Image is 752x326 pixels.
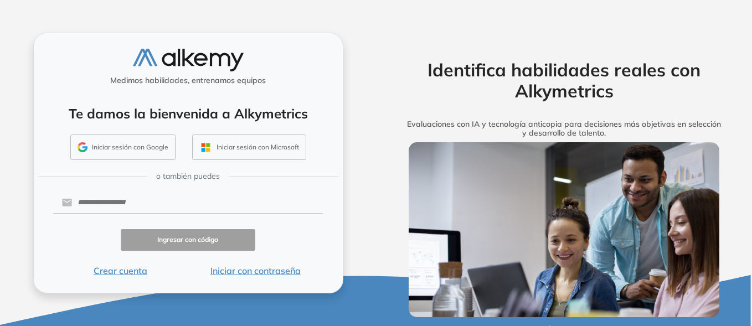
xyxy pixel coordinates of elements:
[133,49,244,71] img: logo-alkemy
[409,142,720,317] img: img-more-info
[553,198,752,326] div: Widget de chat
[48,106,328,122] h4: Te damos la bienvenida a Alkymetrics
[38,76,338,85] h5: Medimos habilidades, entrenamos equipos
[78,142,87,152] img: GMAIL_ICON
[188,264,323,277] button: Iniciar con contraseña
[199,141,212,154] img: OUTLOOK_ICON
[392,120,737,138] h5: Evaluaciones con IA y tecnología anticopia para decisiones más objetivas en selección y desarroll...
[192,134,306,160] button: Iniciar sesión con Microsoft
[70,134,176,160] button: Iniciar sesión con Google
[53,264,188,277] button: Crear cuenta
[553,198,752,326] iframe: Chat Widget
[392,59,737,102] h2: Identifica habilidades reales con Alkymetrics
[121,229,256,251] button: Ingresar con código
[156,170,220,182] span: o también puedes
